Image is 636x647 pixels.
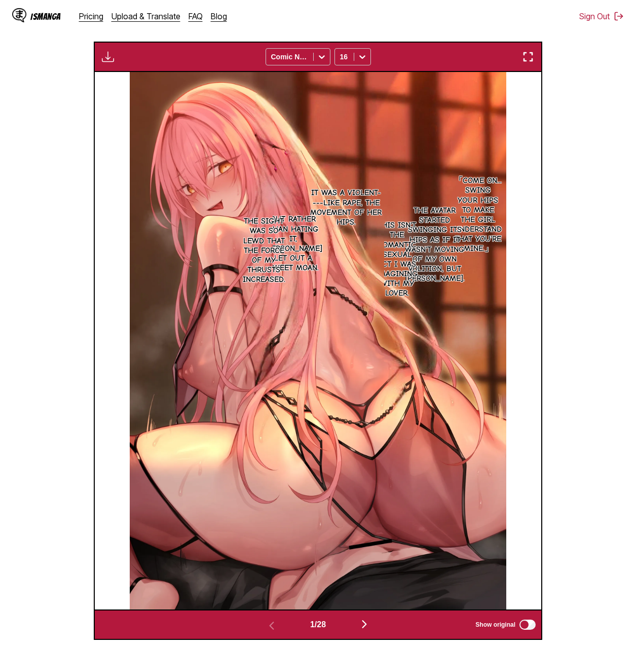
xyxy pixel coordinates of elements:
a: Upload & Translate [111,11,180,21]
div: IsManga [30,12,61,21]
img: Manga Panel [130,72,506,610]
img: Enter fullscreen [522,51,534,63]
img: IsManga Logo [12,8,26,22]
p: The avatar started swinging its hips as if it wasn't moving of my own volition, but [PERSON_NAME]. [403,204,467,286]
a: FAQ [189,11,203,21]
p: But rather than hating it, [PERSON_NAME] let out a sweet moan. [262,212,324,275]
input: Show original [519,620,536,630]
p: This isn't the romantic sexual act I was imagining with my lover. [374,219,420,301]
span: Show original [475,621,515,628]
img: Download translated images [102,51,114,63]
img: Previous page [266,620,278,632]
a: Blog [211,11,227,21]
p: The sight was so lewd that the force of my thrusts increased. [241,214,287,286]
p: It was a violent----like rape, the movement of her hips. [308,186,384,229]
a: Pricing [79,11,103,21]
img: Next page [358,618,370,630]
p: 「Come on... Swing your hips to make the girl understand that you're mine.」 [452,174,504,256]
img: Sign out [614,11,624,21]
span: 1 / 28 [310,620,326,629]
button: Sign Out [579,11,624,21]
a: IsManga LogoIsManga [12,8,79,24]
